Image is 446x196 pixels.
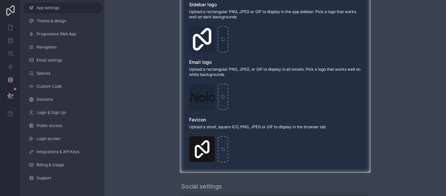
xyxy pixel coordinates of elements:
[189,9,361,20] span: Upload a rectangular PNG, JPEG or GIF to display in the app sidebar. Pick a logo that works well ...
[189,124,361,130] span: Upload a small, square ICO, PNG, JPEG or GIF to display in the browser tab
[189,67,361,77] span: Upload a rectangular PNG, JPEG, or GIF to display in all emails. Pick a logo that works well on w...
[189,117,206,122] span: Favicon
[189,59,212,65] span: Email logo
[189,2,217,7] span: Sidebar logo
[69,6,180,90] iframe: Tooltip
